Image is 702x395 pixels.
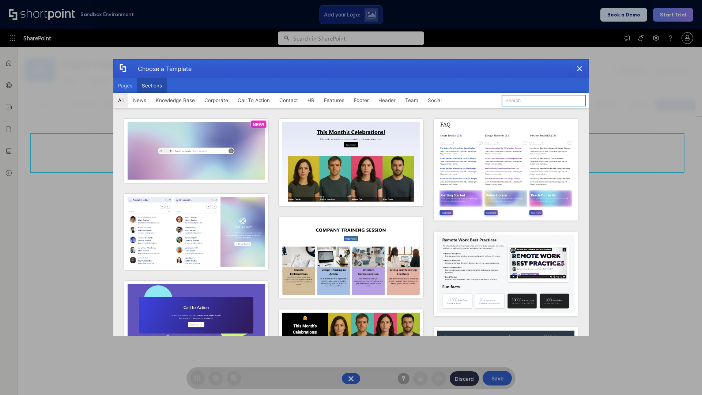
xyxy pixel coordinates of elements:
[132,60,192,78] div: Choose a Template
[319,93,349,108] button: Features
[502,95,586,106] input: Search
[113,78,137,93] button: Pages
[233,93,275,108] button: Call To Action
[665,360,702,395] iframe: Chat Widget
[253,122,264,127] p: NEW!
[128,93,151,108] button: News
[275,93,303,108] button: Contact
[137,78,167,93] button: Sections
[423,93,446,108] button: Social
[303,93,319,108] button: HR
[349,93,374,108] button: Footer
[151,93,200,108] button: Knowledge Base
[400,93,423,108] button: Team
[113,93,128,108] button: All
[113,59,589,336] div: template selector
[374,93,400,108] button: Header
[200,93,233,108] button: Corporate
